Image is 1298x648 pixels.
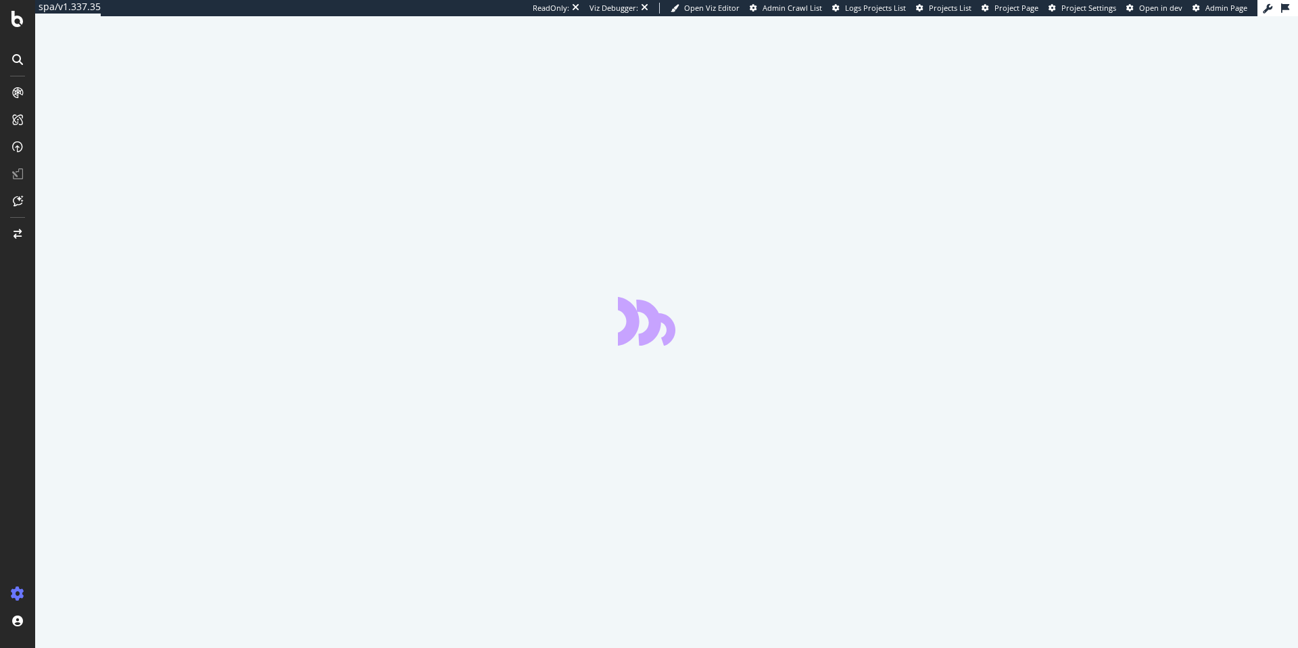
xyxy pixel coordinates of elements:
a: Project Settings [1049,3,1116,14]
a: Projects List [916,3,971,14]
span: Project Page [994,3,1038,13]
span: Logs Projects List [845,3,906,13]
a: Project Page [982,3,1038,14]
a: Open in dev [1126,3,1182,14]
div: animation [618,297,715,346]
span: Project Settings [1061,3,1116,13]
span: Projects List [929,3,971,13]
a: Open Viz Editor [671,3,740,14]
span: Open in dev [1139,3,1182,13]
div: Viz Debugger: [590,3,638,14]
span: Open Viz Editor [684,3,740,13]
a: Logs Projects List [832,3,906,14]
a: Admin Page [1193,3,1247,14]
span: Admin Page [1205,3,1247,13]
div: ReadOnly: [533,3,569,14]
a: Admin Crawl List [750,3,822,14]
span: Admin Crawl List [763,3,822,13]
